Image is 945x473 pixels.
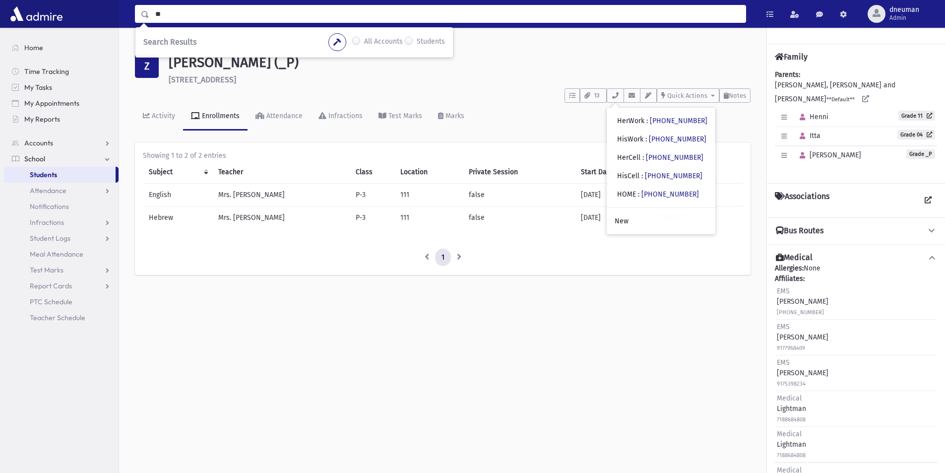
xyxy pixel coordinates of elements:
[135,41,171,49] a: Students
[169,75,751,84] h6: [STREET_ADDRESS]
[212,206,350,229] td: Mrs. [PERSON_NAME]
[30,281,72,290] span: Report Cards
[777,322,828,353] div: [PERSON_NAME]
[350,161,395,184] th: Class
[386,112,422,120] div: Test Marks
[4,294,119,310] a: PTC Schedule
[777,381,806,387] small: 9175398234
[777,452,806,459] small: 7188684808
[617,116,707,126] div: HerWork
[4,246,119,262] a: Meal Attendance
[4,199,119,214] a: Notifications
[463,206,575,229] td: false
[30,218,64,227] span: Infractions
[24,99,79,108] span: My Appointments
[30,297,72,306] span: PTC Schedule
[775,226,937,236] button: Bus Routes
[200,112,240,120] div: Enrollments
[4,183,119,199] a: Attendance
[248,103,311,131] a: Attendance
[919,192,937,209] a: View all Associations
[30,170,57,179] span: Students
[775,264,804,272] b: Allergies:
[591,91,602,100] span: 13
[212,183,350,206] td: Mrs. [PERSON_NAME]
[350,183,395,206] td: P-3
[607,212,715,230] a: New
[24,138,53,147] span: Accounts
[8,4,65,24] img: AdmirePro
[264,112,303,120] div: Attendance
[24,154,45,163] span: School
[775,69,937,175] div: [PERSON_NAME], [PERSON_NAME] and [PERSON_NAME]
[729,92,746,99] span: Notes
[394,206,463,229] td: 111
[24,115,60,124] span: My Reports
[4,230,119,246] a: Student Logs
[417,36,445,48] label: Students
[4,151,119,167] a: School
[4,111,119,127] a: My Reports
[776,253,813,263] h4: Medical
[580,88,607,103] button: 13
[667,92,707,99] span: Quick Actions
[430,103,472,131] a: Marks
[775,70,800,79] b: Parents:
[897,130,935,139] a: Grade 04
[777,430,802,438] span: Medical
[776,226,823,236] h4: Bus Routes
[641,172,643,180] span: :
[463,183,575,206] td: false
[4,79,119,95] a: My Tasks
[371,103,430,131] a: Test Marks
[650,117,707,125] a: [PHONE_NUMBER]
[795,132,820,140] span: Itta
[135,103,183,131] a: Activity
[795,113,828,121] span: Henni
[777,345,805,351] small: 9177968409
[657,88,719,103] button: Quick Actions
[364,36,403,48] label: All Accounts
[443,112,464,120] div: Marks
[24,67,69,76] span: Time Tracking
[150,112,175,120] div: Activity
[575,183,656,206] td: [DATE]
[645,135,647,143] span: :
[777,357,828,389] div: [PERSON_NAME]
[149,5,746,23] input: Search
[775,192,829,209] h4: Associations
[641,190,699,199] a: [PHONE_NUMBER]
[777,323,790,331] span: EMS
[777,429,806,460] div: Lightman
[183,103,248,131] a: Enrollments
[30,202,69,211] span: Notifications
[143,37,196,47] span: Search Results
[617,189,699,200] div: HOME
[143,150,743,161] div: Showing 1 to 2 of 2 entries
[777,309,824,316] small: [PHONE_NUMBER]
[30,266,63,274] span: Test Marks
[135,54,159,78] div: Z
[4,278,119,294] a: Report Cards
[777,416,806,423] small: 7188684808
[642,153,644,162] span: :
[889,6,919,14] span: dneuman
[30,234,70,243] span: Student Logs
[649,135,706,143] a: [PHONE_NUMBER]
[795,151,861,159] span: [PERSON_NAME]
[777,286,828,317] div: [PERSON_NAME]
[30,250,83,259] span: Meal Attendance
[4,135,119,151] a: Accounts
[24,83,52,92] span: My Tasks
[617,152,703,163] div: HerCell
[775,52,808,62] h4: Family
[30,186,66,195] span: Attendance
[135,40,171,54] nav: breadcrumb
[617,134,706,144] div: HisWork
[777,358,790,367] span: EMS
[719,88,751,103] button: Notes
[898,111,935,121] a: Grade 11
[777,287,790,295] span: EMS
[311,103,371,131] a: Infractions
[463,161,575,184] th: Private Session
